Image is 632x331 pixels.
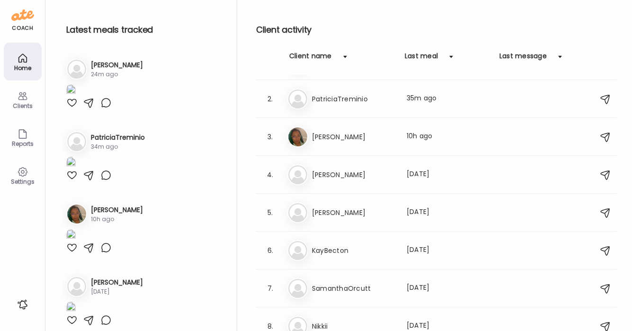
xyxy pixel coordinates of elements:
h3: PatriciaTreminio [312,93,395,105]
div: Reports [6,141,40,147]
img: images%2F86QTMur0XvMFSrQZybch0u5WRsE2%2FhRUyFehIvL3qjSJ2SlXJ%2FN7LJYWfKr9z8wUuPScSH_1080 [66,229,76,242]
div: Clients [6,103,40,109]
div: 3. [265,131,276,143]
img: bg-avatar-default.svg [288,241,307,260]
h3: SamanthaOrcutt [312,283,395,294]
div: 5. [265,207,276,218]
div: 2. [265,93,276,105]
div: 7. [265,283,276,294]
div: 4. [265,169,276,180]
img: avatars%2F86QTMur0XvMFSrQZybch0u5WRsE2 [67,205,86,224]
div: [DATE] [407,245,490,256]
img: bg-avatar-default.svg [288,165,307,184]
div: coach [12,24,33,32]
div: 24m ago [91,70,143,79]
div: 10h ago [407,131,490,143]
h2: Latest meals tracked [66,23,222,37]
img: ate [11,8,34,23]
img: images%2FSB4sPgSPsPMXXRihitnD9LrexOD2%2FwKSV5TYfVWuRdp4XQZ5w%2FXPM5DVNrWVibKzoAFdEd_1080 [66,84,76,97]
div: [DATE] [407,283,490,294]
img: bg-avatar-default.svg [67,60,86,79]
h2: Client activity [256,23,617,37]
h3: [PERSON_NAME] [312,131,395,143]
img: avatars%2F86QTMur0XvMFSrQZybch0u5WRsE2 [288,127,307,146]
div: 35m ago [407,93,490,105]
div: [DATE] [407,169,490,180]
div: Last message [499,51,547,66]
h3: KayBecton [312,245,395,256]
div: [DATE] [407,207,490,218]
img: images%2FDMGMhvmnxacy9sevsrWS6M675Vn1%2FCdGvVgRHKANHqbUNvOSs%2Fya4dg6VaJAIF03Rc0oq1_1080 [66,302,76,314]
div: 34m ago [91,143,145,151]
div: 6. [265,245,276,256]
img: bg-avatar-default.svg [67,132,86,151]
img: images%2F8QygtFPpAmTw7D4uqevp7qT9u6n2%2FsbASjgEIpeAYPumt43uC%2FvdRXsBAlgfgnJ5EThLsp_1080 [66,157,76,170]
div: [DATE] [91,287,143,296]
h3: PatriciaTreminio [91,133,145,143]
img: bg-avatar-default.svg [67,277,86,296]
h3: [PERSON_NAME] [91,205,143,215]
h3: [PERSON_NAME] [91,60,143,70]
div: Home [6,65,40,71]
h3: [PERSON_NAME] [312,169,395,180]
div: Settings [6,179,40,185]
h3: [PERSON_NAME] [91,277,143,287]
div: 10h ago [91,215,143,224]
img: bg-avatar-default.svg [288,89,307,108]
div: Last meal [405,51,438,66]
img: bg-avatar-default.svg [288,279,307,298]
img: bg-avatar-default.svg [288,203,307,222]
h3: [PERSON_NAME] [312,207,395,218]
div: Client name [289,51,332,66]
